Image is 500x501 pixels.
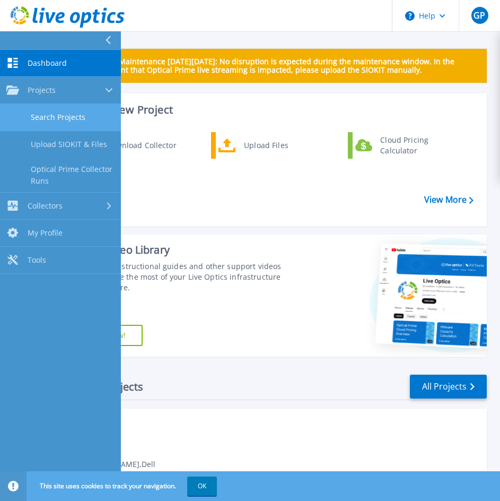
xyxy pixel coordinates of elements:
a: Cloud Pricing Calculator [348,132,457,159]
div: Find tutorials, instructional guides and other support videos to help you make the most of your L... [62,261,285,293]
div: Support Video Library [62,243,285,257]
div: Upload Files [239,135,317,156]
div: Download Collector [101,135,181,156]
a: Upload Files [211,132,320,159]
span: Tools [28,255,46,265]
span: Optical Prime [80,415,480,427]
a: View More [424,195,473,205]
a: Download Collector [75,132,183,159]
span: Projects [28,85,56,95]
h3: Start a New Project [75,104,473,116]
span: GP [473,11,485,20]
span: Dashboard [28,58,67,68]
button: OK [187,477,217,496]
span: My Profile [28,228,63,238]
span: Collectors [28,201,63,211]
div: Cloud Pricing Calculator [375,135,453,156]
p: Scheduled Maintenance [DATE][DATE]: No disruption is expected during the maintenance window. In t... [79,57,478,74]
span: This site uses cookies to track your navigation. [29,477,217,496]
a: All Projects [410,375,487,399]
